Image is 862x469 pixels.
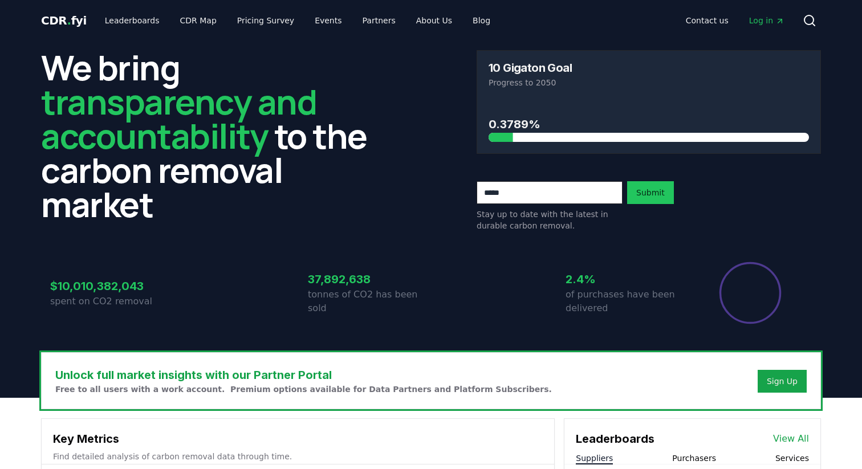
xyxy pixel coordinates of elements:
[672,452,716,464] button: Purchasers
[228,10,303,31] a: Pricing Survey
[566,288,689,315] p: of purchases have been delivered
[353,10,405,31] a: Partners
[627,181,674,204] button: Submit
[41,50,385,221] h2: We bring to the carbon removal market
[677,10,738,31] a: Contact us
[407,10,461,31] a: About Us
[749,15,784,26] span: Log in
[489,62,572,74] h3: 10 Gigaton Goal
[463,10,499,31] a: Blog
[308,271,431,288] h3: 37,892,638
[306,10,351,31] a: Events
[718,261,782,325] div: Percentage of sales delivered
[171,10,226,31] a: CDR Map
[55,366,552,384] h3: Unlock full market insights with our Partner Portal
[50,295,173,308] p: spent on CO2 removal
[489,116,809,133] h3: 0.3789%
[677,10,794,31] nav: Main
[96,10,499,31] nav: Main
[41,14,87,27] span: CDR fyi
[740,10,794,31] a: Log in
[50,278,173,295] h3: $10,010,382,043
[96,10,169,31] a: Leaderboards
[41,78,316,159] span: transparency and accountability
[773,432,809,446] a: View All
[576,430,654,447] h3: Leaderboards
[55,384,552,395] p: Free to all users with a work account. Premium options available for Data Partners and Platform S...
[477,209,623,231] p: Stay up to date with the latest in durable carbon removal.
[53,430,543,447] h3: Key Metrics
[67,14,71,27] span: .
[758,370,807,393] button: Sign Up
[53,451,543,462] p: Find detailed analysis of carbon removal data through time.
[576,452,613,464] button: Suppliers
[767,376,798,387] a: Sign Up
[775,452,809,464] button: Services
[489,77,809,88] p: Progress to 2050
[566,271,689,288] h3: 2.4%
[308,288,431,315] p: tonnes of CO2 has been sold
[41,13,87,28] a: CDR.fyi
